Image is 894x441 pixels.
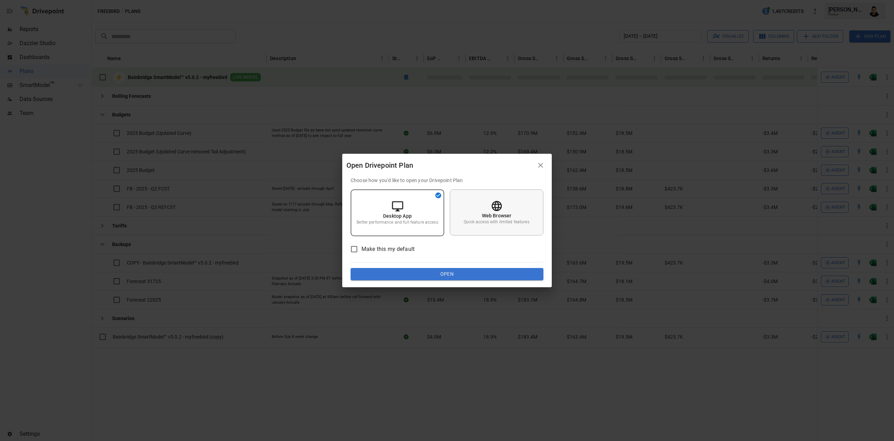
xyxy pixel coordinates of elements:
p: Choose how you'd like to open your Drivepoint Plan [351,177,543,184]
p: Web Browser [482,212,512,219]
span: Make this my default [361,245,415,253]
p: Desktop App [383,212,412,219]
p: Better performance and full feature access [357,219,438,225]
div: Open Drivepoint Plan [346,160,534,171]
button: Open [351,268,543,281]
p: Quick access with limited features [464,219,529,225]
